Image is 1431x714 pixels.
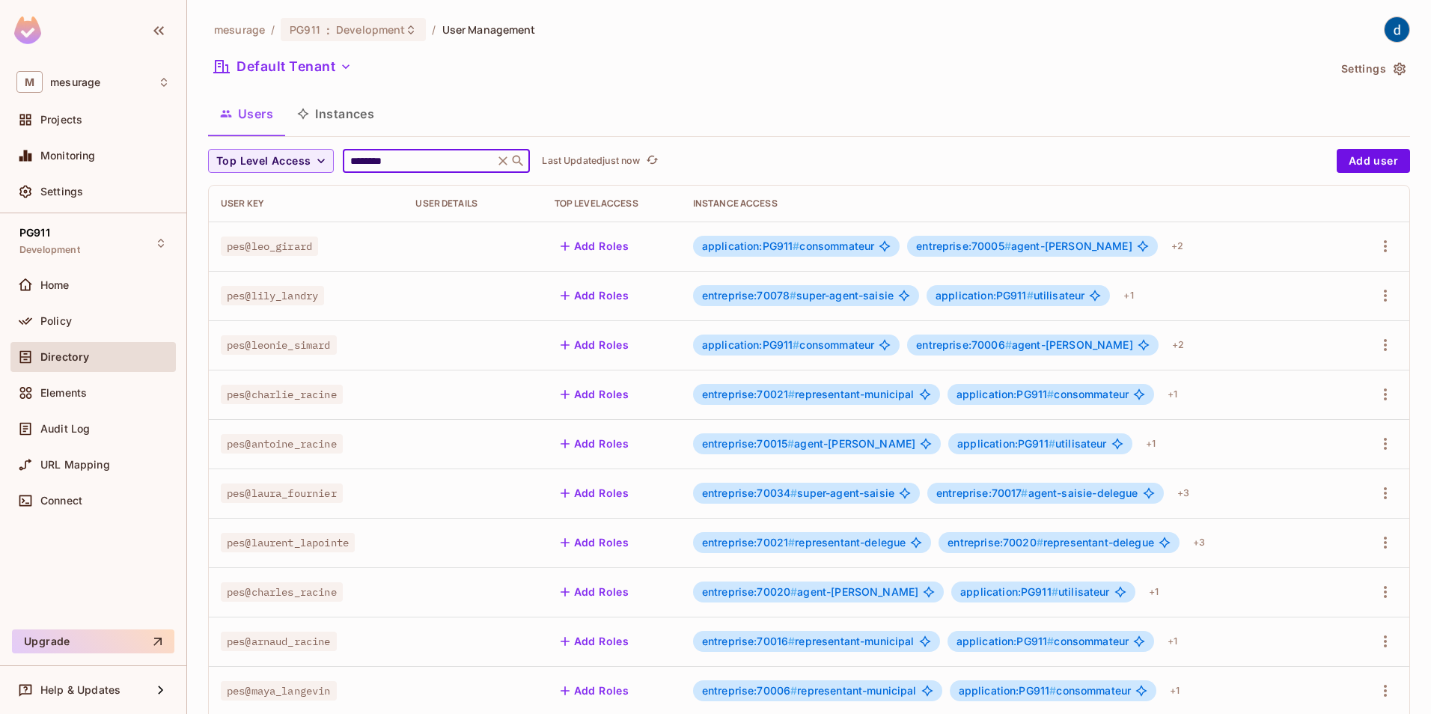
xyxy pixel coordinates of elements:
[208,55,358,79] button: Default Tenant
[221,483,343,503] span: pes@laura_fournier
[956,388,1055,400] span: application:PG911
[285,95,386,132] button: Instances
[702,635,915,647] span: representant-municipal
[702,289,797,302] span: entreprise:70078
[646,153,659,168] span: refresh
[957,437,1055,450] span: application:PG911
[702,536,796,549] span: entreprise:70021
[702,684,798,697] span: entreprise:70006
[432,22,436,37] li: /
[221,434,343,454] span: pes@antoine_racine
[1162,629,1183,653] div: + 1
[788,388,795,400] span: #
[555,629,635,653] button: Add Roles
[555,580,635,604] button: Add Roles
[1140,432,1162,456] div: + 1
[40,150,96,162] span: Monitoring
[19,244,80,256] span: Development
[40,315,72,327] span: Policy
[221,632,337,651] span: pes@arnaud_racine
[216,152,311,171] span: Top Level Access
[1337,149,1410,173] button: Add user
[793,239,799,252] span: #
[40,351,89,363] span: Directory
[1047,635,1054,647] span: #
[1049,437,1055,450] span: #
[214,22,265,37] span: the active workspace
[916,339,1132,351] span: agent-[PERSON_NAME]
[643,152,661,170] button: refresh
[290,22,320,37] span: PG911
[40,114,82,126] span: Projects
[555,432,635,456] button: Add Roles
[948,537,1154,549] span: representant-delegue
[221,533,355,552] span: pes@laurent_lapointe
[12,629,174,653] button: Upgrade
[936,486,1028,499] span: entreprise:70017
[19,227,50,239] span: PG911
[948,536,1043,549] span: entreprise:70020
[702,635,796,647] span: entreprise:70016
[1037,536,1043,549] span: #
[555,481,635,505] button: Add Roles
[555,679,635,703] button: Add Roles
[702,685,917,697] span: representant-municipal
[702,487,894,499] span: super-agent-saisie
[702,537,906,549] span: representant-delegue
[221,237,318,256] span: pes@leo_girard
[40,279,70,291] span: Home
[221,198,391,210] div: User Key
[221,335,337,355] span: pes@leonie_simard
[1005,338,1012,351] span: #
[702,239,800,252] span: application:PG911
[542,155,640,167] p: Last Updated just now
[790,585,797,598] span: #
[221,681,337,701] span: pes@maya_langevin
[790,289,796,302] span: #
[1027,289,1034,302] span: #
[555,382,635,406] button: Add Roles
[702,438,915,450] span: agent-[PERSON_NAME]
[1164,679,1186,703] div: + 1
[916,240,1132,252] span: agent-[PERSON_NAME]
[1021,486,1028,499] span: #
[956,388,1129,400] span: consommateur
[221,286,324,305] span: pes@lily_landry
[40,459,110,471] span: URL Mapping
[1166,333,1190,357] div: + 2
[936,487,1138,499] span: agent-saisie-delegue
[555,333,635,357] button: Add Roles
[1004,239,1011,252] span: #
[40,387,87,399] span: Elements
[1047,388,1054,400] span: #
[14,16,41,44] img: SReyMgAAAABJRU5ErkJggg==
[555,284,635,308] button: Add Roles
[221,582,343,602] span: pes@charles_racine
[702,338,800,351] span: application:PG911
[326,24,331,36] span: :
[787,437,794,450] span: #
[702,240,875,252] span: consommateur
[221,385,343,404] span: pes@charlie_racine
[960,585,1058,598] span: application:PG911
[702,388,796,400] span: entreprise:70021
[1385,17,1409,42] img: dev 911gcl
[555,198,669,210] div: Top Level Access
[916,239,1011,252] span: entreprise:70005
[442,22,536,37] span: User Management
[960,586,1109,598] span: utilisateur
[555,234,635,258] button: Add Roles
[208,149,334,173] button: Top Level Access
[1049,684,1056,697] span: #
[936,290,1084,302] span: utilisateur
[793,338,799,351] span: #
[1162,382,1183,406] div: + 1
[916,338,1012,351] span: entreprise:70006
[790,684,797,697] span: #
[959,685,1132,697] span: consommateur
[1165,234,1189,258] div: + 2
[959,684,1057,697] span: application:PG911
[702,585,798,598] span: entreprise:70020
[1335,57,1410,81] button: Settings
[336,22,405,37] span: Development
